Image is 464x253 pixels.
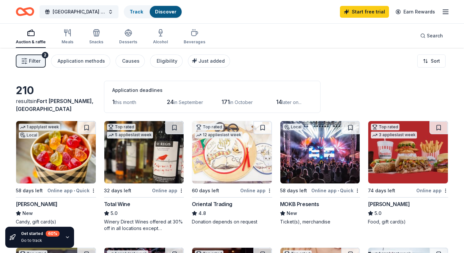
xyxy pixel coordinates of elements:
div: Eligibility [157,57,177,65]
div: Snacks [89,39,103,45]
img: Image for Albanese [16,121,96,183]
span: this month [115,99,136,105]
div: 60 % [46,231,60,237]
div: 74 days left [368,187,395,195]
div: Alcohol [153,39,168,45]
span: in October [230,99,253,105]
a: Image for Total WineTop rated5 applieslast week32 days leftOnline appTotal Wine5.0Winery Direct W... [104,121,184,232]
button: Auction & raffle [16,26,46,48]
div: Online app [416,186,448,195]
a: Home [16,4,34,19]
span: later on... [282,99,301,105]
a: Start free trial [340,6,389,18]
span: [GEOGRAPHIC_DATA] Vendor Fair Fundraiser [53,8,105,16]
div: MOKB Presents [280,200,319,208]
div: Online app Quick [311,186,360,195]
button: Alcohol [153,26,168,48]
button: Snacks [89,26,103,48]
div: Application methods [58,57,105,65]
span: • [338,188,339,193]
div: Candy, gift card(s) [16,219,96,225]
span: 1 [112,98,115,105]
div: Desserts [119,39,137,45]
div: [PERSON_NAME] [368,200,410,208]
button: [GEOGRAPHIC_DATA] Vendor Fair Fundraiser [39,5,118,18]
div: Local [283,124,303,130]
div: Donation depends on request [192,219,272,225]
img: Image for Oriental Trading [192,121,272,183]
span: 24 [167,98,174,105]
div: Winery Direct Wines offered at 30% off in all locations except [GEOGRAPHIC_DATA], [GEOGRAPHIC_DAT... [104,219,184,232]
div: Go to track [21,238,60,243]
button: Just added [188,54,230,68]
span: 14 [276,98,282,105]
div: Ticket(s), merchandise [280,219,360,225]
span: 5.0 [374,209,381,217]
div: Get started [21,231,60,237]
div: 32 days left [104,187,131,195]
div: 12 applies last week [195,132,243,138]
div: 58 days left [280,187,307,195]
span: Filter [29,57,40,65]
div: 58 days left [16,187,43,195]
div: Oriental Trading [192,200,232,208]
div: Online app [240,186,272,195]
button: Meals [62,26,73,48]
div: results [16,97,96,113]
span: in [16,98,93,112]
button: Application methods [51,54,110,68]
span: in September [174,99,203,105]
div: Total Wine [104,200,130,208]
div: 2 [42,52,48,58]
a: Image for Oriental TradingTop rated12 applieslast week60 days leftOnline appOriental Trading4.8Do... [192,121,272,225]
div: Auction & raffle [16,39,46,45]
img: Image for Total Wine [104,121,184,183]
button: Filter2 [16,54,46,68]
span: • [74,188,75,193]
div: Food, gift card(s) [368,219,448,225]
button: Causes [116,54,145,68]
a: Track [130,9,143,14]
button: Search [415,29,448,42]
span: Search [427,32,443,40]
a: Image for MOKB PresentsLocal58 days leftOnline app•QuickMOKB PresentsNewTicket(s), merchandise [280,121,360,225]
div: Online app [152,186,184,195]
span: 4.8 [198,209,206,217]
div: 5 applies last week [107,132,153,138]
span: Just added [198,58,225,64]
div: Causes [122,57,140,65]
a: Image for Portillo'sTop rated3 applieslast week74 days leftOnline app[PERSON_NAME]5.0Food, gift c... [368,121,448,225]
a: Earn Rewards [392,6,439,18]
div: 3 applies last week [371,132,417,138]
div: 210 [16,84,96,97]
span: 171 [221,98,230,105]
span: Sort [431,57,440,65]
div: Application deadlines [112,86,312,94]
img: Image for MOKB Presents [280,121,360,183]
div: 60 days left [192,187,219,195]
div: Meals [62,39,73,45]
div: 1 apply last week [19,124,60,131]
div: Beverages [184,39,205,45]
span: 5.0 [111,209,117,217]
button: Beverages [184,26,205,48]
span: New [22,209,33,217]
span: Fort [PERSON_NAME], [GEOGRAPHIC_DATA] [16,98,93,112]
button: Desserts [119,26,137,48]
a: Discover [155,9,176,14]
a: Image for Albanese1 applylast weekLocal58 days leftOnline app•Quick[PERSON_NAME]NewCandy, gift ca... [16,121,96,225]
div: [PERSON_NAME] [16,200,58,208]
div: Local [19,132,39,138]
div: Top rated [195,124,223,130]
button: Eligibility [150,54,183,68]
div: Top rated [107,124,136,130]
button: Sort [417,54,446,68]
span: New [287,209,297,217]
div: Online app Quick [47,186,96,195]
button: TrackDiscover [124,5,182,18]
div: Top rated [371,124,400,130]
img: Image for Portillo's [368,121,448,183]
